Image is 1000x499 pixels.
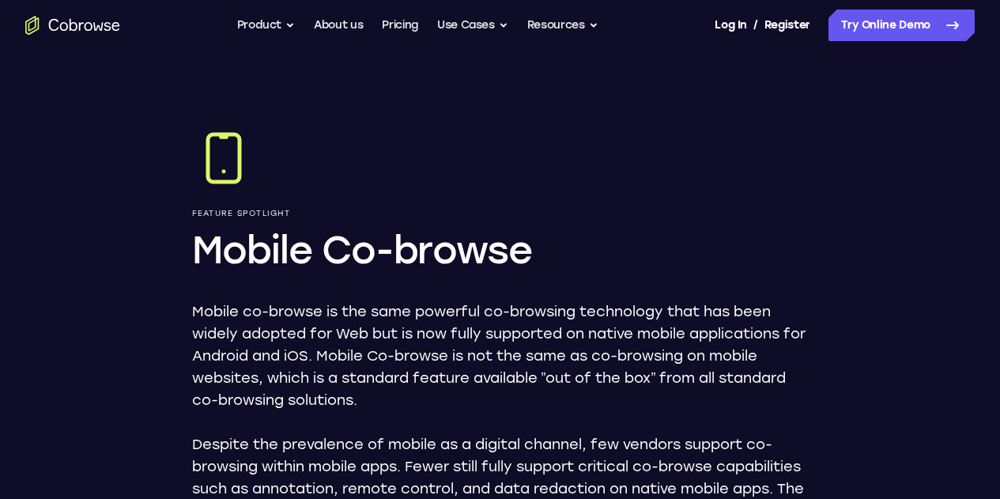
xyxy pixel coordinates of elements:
a: Log In [715,9,746,41]
button: Product [237,9,296,41]
img: Mobile Co-browse [192,127,255,190]
a: About us [314,9,363,41]
p: Feature Spotlight [192,209,809,218]
a: Register [764,9,810,41]
span: / [753,16,758,35]
h1: Mobile Co-browse [192,225,809,275]
a: Pricing [382,9,418,41]
button: Resources [527,9,598,41]
p: Mobile co-browse is the same powerful co-browsing technology that has been widely adopted for Web... [192,301,809,411]
a: Try Online Demo [828,9,975,41]
button: Use Cases [437,9,508,41]
a: Go to the home page [25,16,120,35]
